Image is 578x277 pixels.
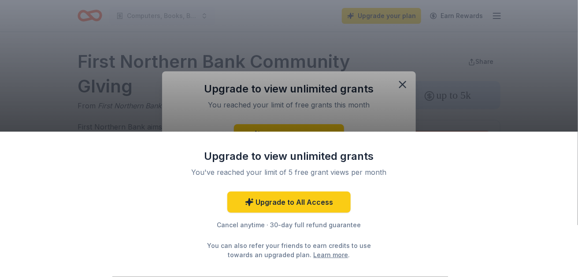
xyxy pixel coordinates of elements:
a: Upgrade to All Access [227,192,351,213]
div: You can also refer your friends to earn credits to use towards an upgraded plan. . [199,241,379,259]
a: Learn more [314,250,348,259]
div: Upgrade to view unlimited grants [174,149,404,163]
div: You've reached your limit of 5 free grant views per month [185,167,393,177]
div: Cancel anytime · 30-day full refund guarantee [174,220,404,230]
